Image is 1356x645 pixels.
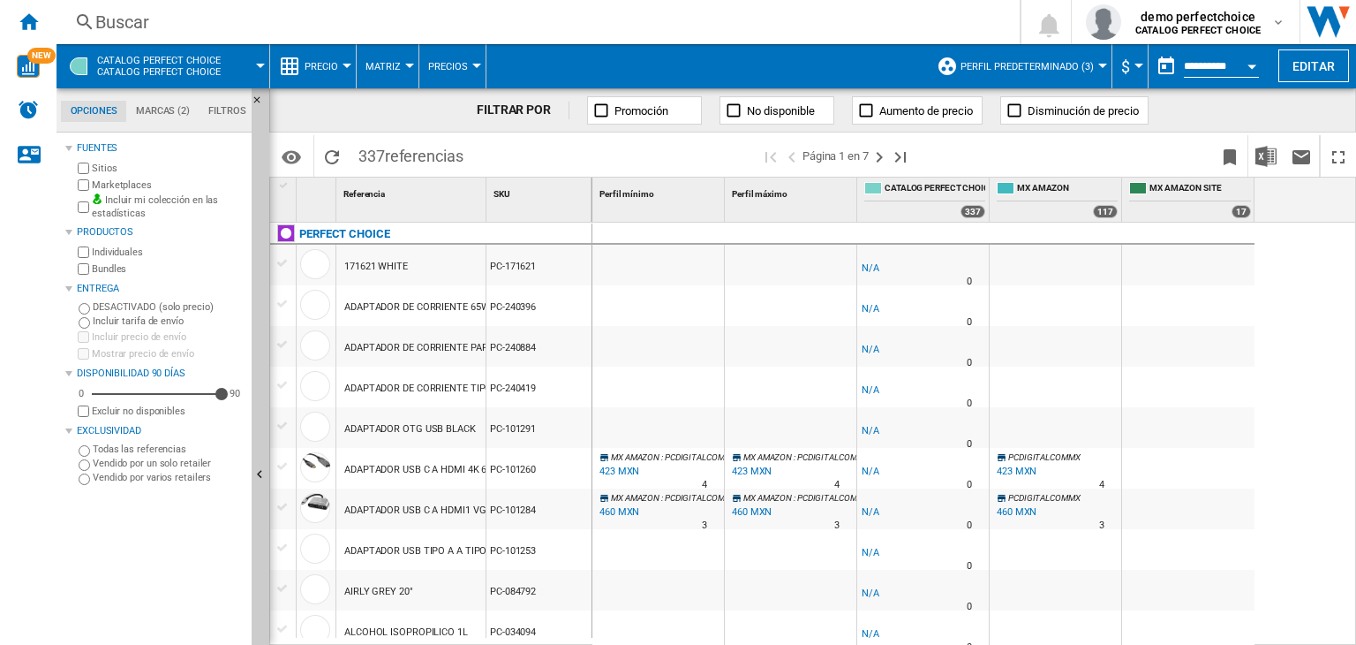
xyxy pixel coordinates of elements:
[1135,25,1261,36] b: CATALOG PERFECT CHOICE
[596,178,724,205] div: Sort None
[732,189,787,199] span: Perfil máximo
[597,463,639,481] div: Última actualización : lunes, 13 de octubre de 2025 12:13
[486,245,591,285] div: PC-171621
[344,572,413,612] div: AIRLY GREY 20"
[661,493,736,503] span: : PCDIGITALCOMMX
[490,178,591,205] div: Sort None
[890,135,911,177] button: Última página
[126,101,199,122] md-tab-item: Marcas (2)
[862,300,879,318] div: N/A
[344,531,535,572] div: ADAPTADOR USB TIPO A A TIPO C 20 GREY
[597,504,639,521] div: Última actualización : martes, 14 de octubre de 2025 9:51
[428,44,477,88] button: Precios
[78,263,89,275] input: Bundles
[794,493,869,503] span: : PCDIGITALCOMMX
[344,247,408,287] div: 171621 WHITE
[493,189,510,199] span: SKU
[344,287,522,328] div: ADAPTADOR DE CORRIENTE 65W WHITE
[78,247,89,258] input: Individuales
[879,104,973,118] span: Aumento de precio
[728,178,856,205] div: Perfil máximo Sort None
[93,300,245,314] label: DESACTIVADO (solo precio)
[743,452,792,462] span: MX AMAZON
[77,367,245,381] div: Disponibilidad 90 Días
[852,96,983,125] button: Aumento de precio
[95,10,974,34] div: Buscar
[78,196,89,218] input: Incluir mi colección en las estadísticas
[93,443,245,456] label: Todas las referencias
[385,147,463,165] span: referencias
[93,457,245,470] label: Vendido por un solo retailer
[65,44,260,88] div: CATALOG PERFECT CHOICECatalog perfect choice
[997,506,1036,518] div: 460 MXN
[794,452,869,462] span: : PCDIGITALCOMMX
[1099,476,1104,494] div: Tiempo de entrega : 4 días
[1126,178,1254,222] div: MX AMAZON SITE 17 offers sold by MX AMAZON SITE
[661,452,736,462] span: : PCDIGITALCOMMX
[486,285,591,326] div: PC-240396
[1278,49,1349,82] button: Editar
[92,246,245,259] label: Individuales
[225,387,245,400] div: 90
[252,88,273,120] button: Ocultar
[587,96,702,125] button: Promoción
[79,317,90,329] input: Incluir tarifa de envío
[967,517,972,535] div: Tiempo de entrega : 0 día
[486,448,591,489] div: PC-101260
[486,367,591,407] div: PC-240419
[77,282,245,296] div: Entrega
[61,101,126,122] md-tab-item: Opciones
[274,140,309,172] button: Opciones
[702,476,707,494] div: Tiempo de entrega : 4 días
[994,463,1036,481] div: 423 MXN
[77,141,245,156] div: Fuentes
[967,598,972,616] div: Tiempo de entrega : 0 día
[97,44,238,88] button: CATALOG PERFECT CHOICECatalog perfect choice
[862,544,879,562] div: N/A
[79,474,90,485] input: Vendido por varios retailers
[861,178,989,222] div: CATALOG PERFECT CHOICE 337 offers sold by CATALOG PERFECT CHOICE
[314,135,350,177] button: Recargar
[862,504,879,521] div: N/A
[1008,452,1081,462] span: PCDIGITALCOMMX
[93,315,245,328] label: Incluir tarifa de envío
[1099,517,1104,535] div: Tiempo de entrega : 3 días
[862,626,879,643] div: N/A
[967,476,972,494] div: Tiempo de entrega : 0 día
[78,179,89,191] input: Marketplaces
[1028,104,1139,118] span: Disminución de precio
[490,178,591,205] div: SKU Sort None
[802,135,869,177] span: Página 1 en 7
[747,104,815,118] span: No disponible
[599,189,654,199] span: Perfil mínimo
[1212,135,1247,177] button: Marcar este reporte
[365,44,410,88] button: Matriz
[78,163,89,174] input: Sitios
[1121,44,1139,88] button: $
[92,162,245,175] label: Sitios
[92,385,222,403] md-slider: Disponibilidad
[92,262,245,276] label: Bundles
[486,326,591,367] div: PC-240884
[781,135,802,177] button: >Página anterior
[340,178,486,205] div: Referencia Sort None
[300,178,335,205] div: Sort None
[862,260,879,277] div: N/A
[1000,96,1149,125] button: Disminución de precio
[611,452,659,462] span: MX AMAZON
[92,178,245,192] label: Marketplaces
[344,368,554,409] div: ADAPTADOR DE CORRIENTE TIPO C 65W BLACK
[862,382,879,399] div: N/A
[92,347,245,360] label: Mostrar precio de envío
[92,193,245,221] label: Incluir mi colección en las estadísticas
[78,348,89,360] input: Mostrar precio de envío
[340,178,486,205] div: Sort None
[1255,146,1277,167] img: excel-24x24.png
[862,341,879,359] div: N/A
[1093,205,1118,218] div: 117 offers sold by MX AMAZON
[92,330,245,344] label: Incluir precio de envío
[728,178,856,205] div: Sort None
[74,387,88,400] div: 0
